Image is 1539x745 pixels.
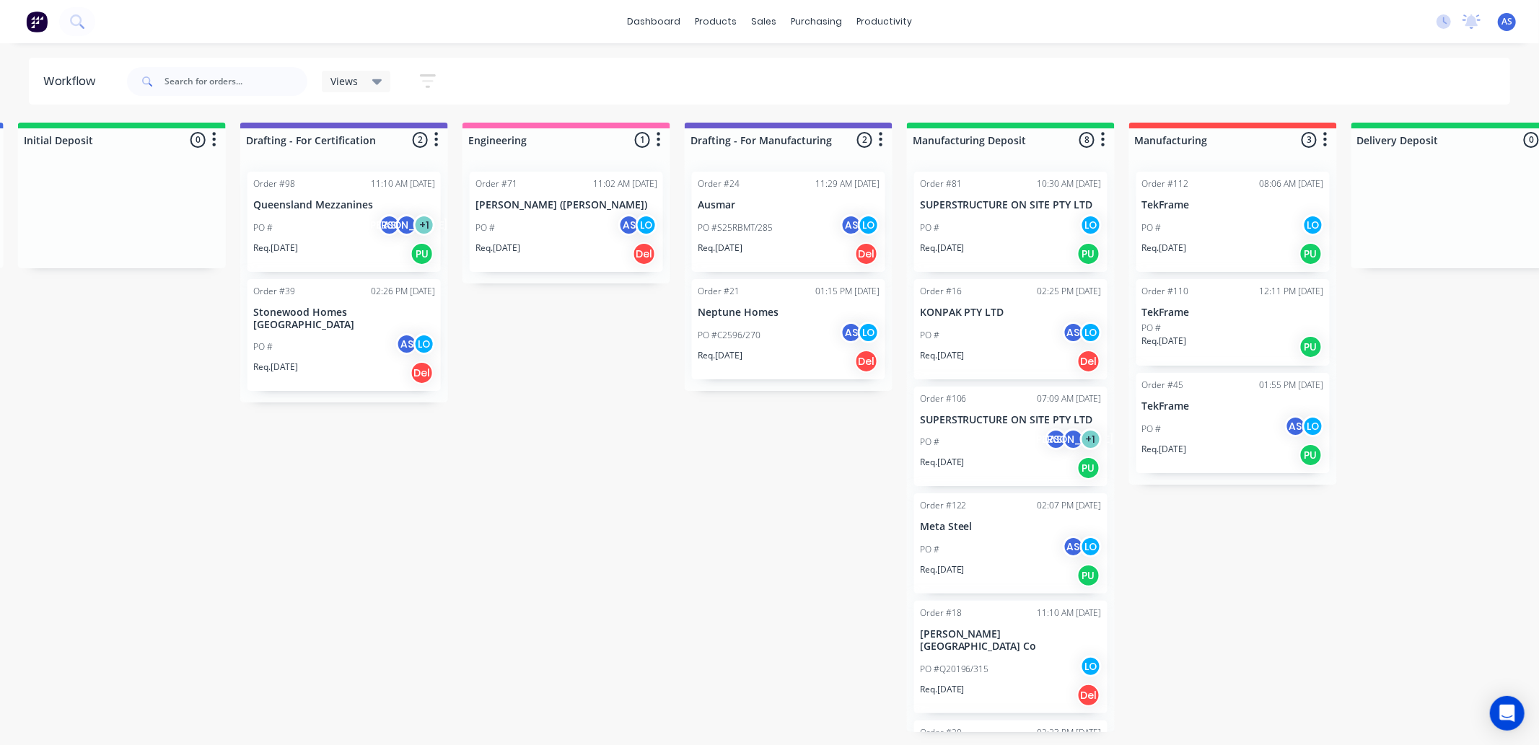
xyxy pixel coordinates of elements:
p: Req. [DATE] [920,563,965,576]
div: 11:10 AM [DATE] [371,177,435,190]
div: Del [1077,350,1100,373]
div: PU [411,242,434,265]
div: Order #10607:09 AM [DATE]SUPERSTRUCTURE ON SITE PTY LTDPO #AS[PERSON_NAME]+1Req.[DATE]PU [914,387,1108,487]
p: [PERSON_NAME][GEOGRAPHIC_DATA] Co [920,628,1102,653]
p: Req. [DATE] [698,242,742,255]
div: purchasing [784,11,849,32]
a: dashboard [620,11,688,32]
p: PO # [1142,423,1162,436]
div: AS [1045,428,1067,450]
div: Order #8110:30 AM [DATE]SUPERSTRUCTURE ON SITE PTY LTDPO #LOReq.[DATE]PU [914,172,1108,272]
p: Req. [DATE] [920,349,965,362]
div: 12:11 PM [DATE] [1260,285,1324,298]
p: PO # [253,221,273,234]
p: PO # [920,221,939,234]
div: LO [1080,536,1102,557]
p: Req. [DATE] [1142,443,1187,456]
div: Open Intercom Messenger [1490,696,1525,731]
div: Order #112 [1142,177,1189,190]
p: Req. [DATE] [698,349,742,362]
div: 02:26 PM [DATE] [371,285,435,298]
div: 02:23 PM [DATE] [1038,726,1102,739]
div: 10:30 AM [DATE] [1038,177,1102,190]
p: PO #Q20196/315 [920,663,989,676]
p: PO # [1142,322,1162,335]
div: 02:07 PM [DATE] [1038,499,1102,512]
p: PO # [920,543,939,556]
div: Order #21 [698,285,740,298]
div: LO [858,214,880,236]
div: LO [636,214,657,236]
div: Order #1602:25 PM [DATE]KONPAK PTY LTDPO #ASLOReq.[DATE]Del [914,279,1108,379]
span: AS [1501,15,1512,28]
div: AS [1285,415,1307,437]
p: KONPAK PTY LTD [920,307,1102,319]
div: Order #110 [1142,285,1189,298]
p: PO #C2596/270 [698,329,760,342]
p: Ausmar [698,199,880,211]
div: Order #106 [920,392,967,405]
p: PO # [920,329,939,342]
p: Req. [DATE] [1142,242,1187,255]
div: productivity [849,11,919,32]
div: LO [413,333,435,355]
div: Order #9811:10 AM [DATE]Queensland MezzaninesPO #AS[PERSON_NAME]+1Req.[DATE]PU [247,172,441,272]
p: SUPERSTRUCTURE ON SITE PTY LTD [920,414,1102,426]
div: Order #24 [698,177,740,190]
div: AS [841,214,862,236]
div: PU [1299,444,1323,467]
input: Search for orders... [165,67,307,96]
div: Order #2411:29 AM [DATE]AusmarPO #S25RBMT/285ASLOReq.[DATE]Del [692,172,885,272]
div: Order #81 [920,177,962,190]
p: TekFrame [1142,307,1324,319]
div: Order #1811:10 AM [DATE][PERSON_NAME][GEOGRAPHIC_DATA] CoPO #Q20196/315LOReq.[DATE]Del [914,601,1108,713]
div: Order #18 [920,607,962,620]
p: PO #S25RBMT/285 [698,221,773,234]
div: products [688,11,744,32]
span: Views [330,74,358,89]
div: PU [1077,564,1100,587]
div: Order #98 [253,177,295,190]
p: SUPERSTRUCTURE ON SITE PTY LTD [920,199,1102,211]
div: Order #4501:55 PM [DATE]TekFramePO #ASLOReq.[DATE]PU [1136,373,1330,473]
div: Order #12202:07 PM [DATE]Meta SteelPO #ASLOReq.[DATE]PU [914,493,1108,594]
p: Req. [DATE] [920,683,965,696]
p: [PERSON_NAME] ([PERSON_NAME]) [475,199,657,211]
div: Del [411,361,434,384]
div: Del [1077,684,1100,707]
div: + 1 [1080,428,1102,450]
p: Neptune Homes [698,307,880,319]
div: Order #20 [920,726,962,739]
div: 11:10 AM [DATE] [1038,607,1102,620]
div: Order #11208:06 AM [DATE]TekFramePO #LOReq.[DATE]PU [1136,172,1330,272]
div: PU [1299,242,1323,265]
p: PO # [253,340,273,353]
div: PU [1077,242,1100,265]
div: 11:02 AM [DATE] [593,177,657,190]
div: Order #2101:15 PM [DATE]Neptune HomesPO #C2596/270ASLOReq.[DATE]Del [692,279,885,379]
div: Del [855,350,878,373]
div: LO [1080,214,1102,236]
p: Meta Steel [920,521,1102,533]
div: LO [858,322,880,343]
p: Req. [DATE] [920,242,965,255]
div: Order #11012:11 PM [DATE]TekFramePO #Req.[DATE]PU [1136,279,1330,366]
div: AS [379,214,400,236]
div: LO [1302,415,1324,437]
div: Del [633,242,656,265]
p: TekFrame [1142,199,1324,211]
div: PU [1077,457,1100,480]
p: Req. [DATE] [253,361,298,374]
div: Order #45 [1142,379,1184,392]
div: [PERSON_NAME] [1063,428,1084,450]
div: Order #122 [920,499,967,512]
div: Order #3902:26 PM [DATE]Stonewood Homes [GEOGRAPHIC_DATA]PO #ASLOReq.[DATE]Del [247,279,441,392]
div: Workflow [43,73,102,90]
div: AS [618,214,640,236]
div: sales [744,11,784,32]
div: Order #7111:02 AM [DATE][PERSON_NAME] ([PERSON_NAME])PO #ASLOReq.[DATE]Del [470,172,663,272]
div: AS [841,322,862,343]
p: Req. [DATE] [1142,335,1187,348]
div: Order #39 [253,285,295,298]
div: PU [1299,335,1323,358]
